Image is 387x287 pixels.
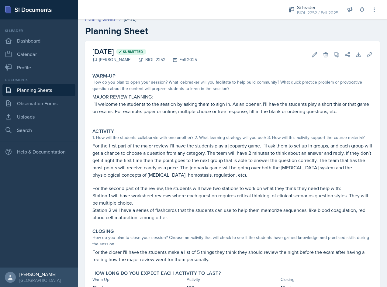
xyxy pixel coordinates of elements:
[92,134,372,141] div: 1. How will the students collaborate with one another? 2. What learning strategy will you use? 3....
[297,10,338,16] div: BIOL 2252 / Fall 2025
[92,57,131,63] div: [PERSON_NAME]
[92,228,114,234] label: Closing
[2,28,75,33] div: Si leader
[92,248,372,263] p: For the closer I'll have the students make a list of 5 things they think they should review the n...
[19,271,60,277] div: [PERSON_NAME]
[165,57,197,63] div: Fall 2025
[2,77,75,83] div: Documents
[131,57,165,63] div: BIOL 2252
[2,146,75,158] div: Help & Documentation
[92,185,372,192] p: For the second part of the review, the students will have two stations to work on what they think...
[2,61,75,74] a: Profile
[2,97,75,109] a: Observation Forms
[123,49,143,54] span: Submitted
[2,48,75,60] a: Calendar
[85,26,380,36] h2: Planning Sheet
[92,46,197,57] h2: [DATE]
[2,84,75,96] a: Planning Sheets
[187,276,278,283] div: Activity
[92,142,372,178] p: For the first part of the major review I'll have the students play a jeopardy game. I'll ask them...
[92,93,372,100] p: MAJOR REVIEW PLANNING:
[19,277,60,283] div: [GEOGRAPHIC_DATA]
[92,73,116,79] label: Warm-Up
[92,100,372,115] p: I'll welcome the students to the session by asking them to sign in. As an opener, I'll have the s...
[92,128,114,134] label: Activity
[2,35,75,47] a: Dashboard
[92,270,221,276] label: How long do you expect each activity to last?
[2,124,75,136] a: Search
[92,234,372,247] div: How do you plan to close your session? Choose an activity that will check to see if the students ...
[2,111,75,123] a: Uploads
[92,192,372,206] p: Station 1 will have worksheet reviews where each question requires critical thinking, of clinical...
[92,276,184,283] div: Warm-Up
[281,276,372,283] div: Closing
[92,206,372,221] p: Station 2 will have a series of flashcards that the students can use to help them memorize sequen...
[297,4,338,11] div: Si leader
[92,79,372,92] div: How do you plan to open your session? What icebreaker will you facilitate to help build community...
